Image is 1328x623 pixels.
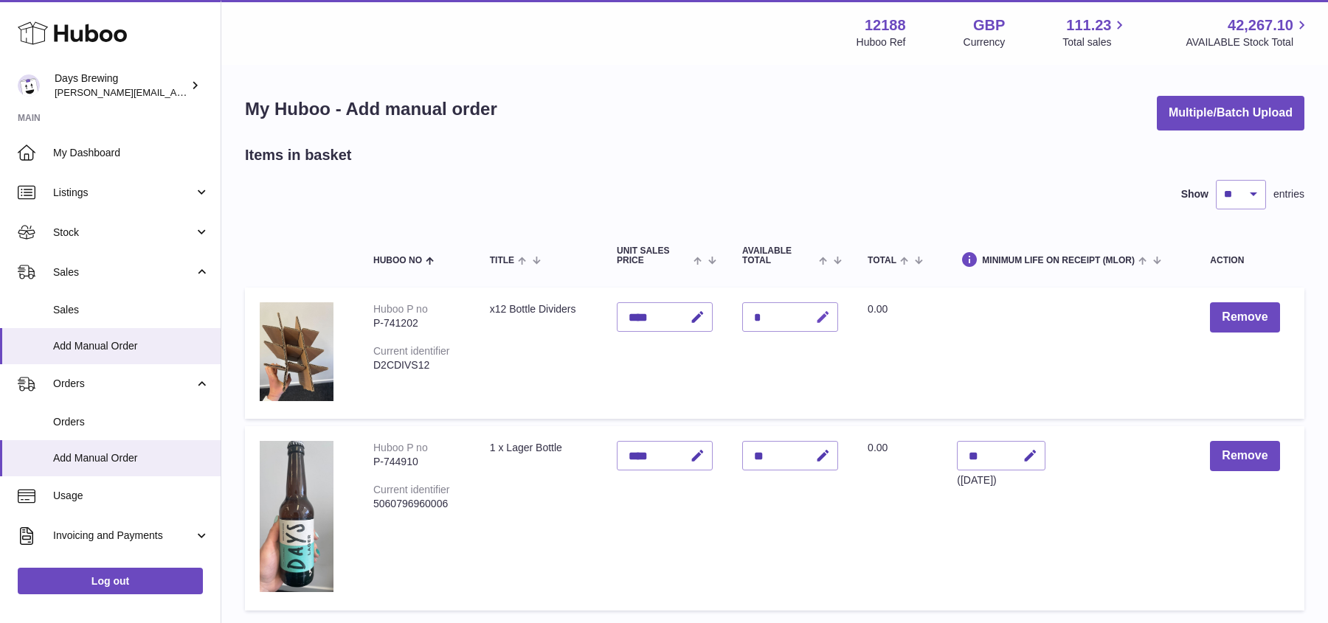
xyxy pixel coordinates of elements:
[1186,15,1310,49] a: 42,267.10 AVAILABLE Stock Total
[53,415,210,429] span: Orders
[55,72,187,100] div: Days Brewing
[957,473,1045,487] div: ([DATE])
[53,489,210,503] span: Usage
[1210,441,1279,471] button: Remove
[53,186,194,200] span: Listings
[373,455,460,469] div: P-744910
[1181,187,1208,201] label: Show
[1066,15,1111,35] span: 111.23
[964,35,1006,49] div: Currency
[490,256,514,265] span: Title
[373,497,460,511] div: 5060796960006
[868,256,896,265] span: Total
[373,316,460,330] div: P-741202
[973,15,1005,35] strong: GBP
[742,246,815,265] span: AVAILABLE Total
[53,226,194,240] span: Stock
[1186,35,1310,49] span: AVAILABLE Stock Total
[373,484,450,495] div: Current identifier
[53,146,210,160] span: My Dashboard
[868,303,888,315] span: 0.00
[373,358,460,372] div: D2CDIVS12
[1062,15,1128,49] a: 111.23 Total sales
[868,442,888,453] span: 0.00
[260,441,333,592] img: 1 x Lager Bottle
[1210,302,1279,333] button: Remove
[373,256,422,265] span: Huboo no
[53,377,194,391] span: Orders
[53,265,194,279] span: Sales
[617,246,690,265] span: Unit Sales Price
[245,97,497,121] h1: My Huboo - Add manual order
[373,442,428,453] div: Huboo P no
[475,288,602,419] td: x12 Bottle Dividers
[1210,256,1290,265] div: Action
[373,303,428,315] div: Huboo P no
[857,35,906,49] div: Huboo Ref
[245,145,352,165] h2: Items in basket
[55,86,296,98] span: [PERSON_NAME][EMAIL_ADDRESS][DOMAIN_NAME]
[18,568,203,594] a: Log out
[53,451,210,465] span: Add Manual Order
[1228,15,1293,35] span: 42,267.10
[18,74,40,97] img: greg@daysbrewing.com
[373,345,450,357] div: Current identifier
[865,15,906,35] strong: 12188
[475,426,602,610] td: 1 x Lager Bottle
[53,339,210,353] span: Add Manual Order
[982,256,1135,265] span: Minimum Life On Receipt (MLOR)
[260,302,333,400] img: x12 Bottle Dividers
[1062,35,1128,49] span: Total sales
[1157,96,1304,130] button: Multiple/Batch Upload
[53,529,194,543] span: Invoicing and Payments
[53,303,210,317] span: Sales
[1273,187,1304,201] span: entries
